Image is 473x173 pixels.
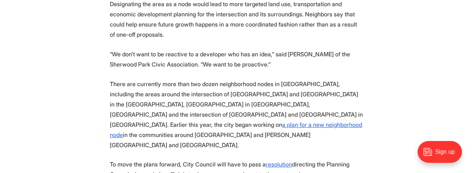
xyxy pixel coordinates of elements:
p: There are currently more than two dozen neighborhood nodes in [GEOGRAPHIC_DATA], including the ar... [110,79,363,150]
iframe: portal-trigger [412,137,473,173]
p: “We don’t want to be reactive to a developer who has an idea,” said [PERSON_NAME] of the Sherwood... [110,49,363,69]
a: resolution [266,161,292,168]
a: a plan for a new neighborhood node [110,121,362,138]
